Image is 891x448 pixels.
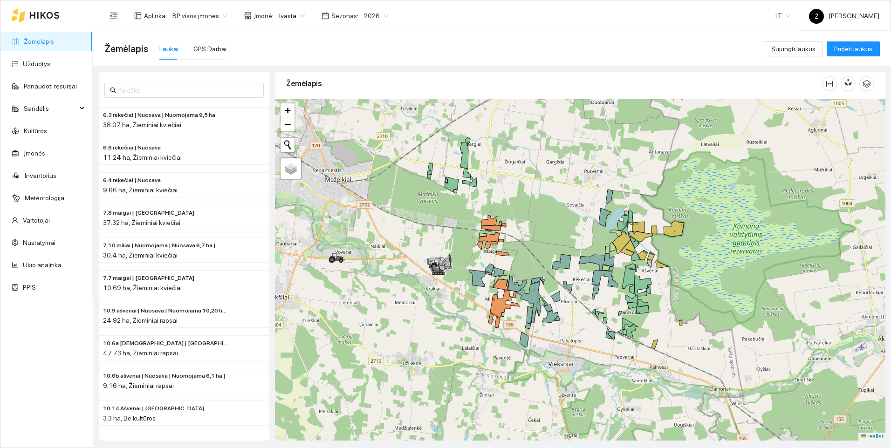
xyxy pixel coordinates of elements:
[281,117,295,131] a: Zoom out
[104,41,148,56] span: Žemėlapis
[110,12,118,20] span: menu-fold
[815,9,819,24] span: Ž
[281,103,295,117] a: Zoom in
[364,9,388,23] span: 2026
[286,70,822,97] div: Žemėlapis
[118,85,258,95] input: Paieška
[834,44,872,54] span: Pridėti laukus
[103,143,161,152] span: 6.6 rekečiai | Nuosava
[103,306,228,315] span: 10.9 ašvėnai | Nuosava | Nuomojama 10,20 ha |
[25,172,56,179] a: Inventorius
[764,41,823,56] button: Sujungti laukus
[104,7,123,25] button: menu-fold
[103,121,181,129] span: 38.07 ha, Žieminiai kviečiai
[244,12,252,20] span: shop
[103,372,226,380] span: 10.6b ašvėnai | Nuosava | Nuomojama 6,1 ha |
[322,12,329,20] span: calendar
[159,44,178,54] div: Laukai
[285,104,291,116] span: +
[23,217,50,224] a: Vartotojai
[827,45,880,53] a: Pridėti laukus
[285,118,291,130] span: −
[25,194,64,202] a: Meteorologija
[103,209,194,217] span: 7.8 maigai | Nuosava
[103,154,182,161] span: 11.24 ha, Žieminiai kviečiai
[23,261,62,269] a: Ūkio analitika
[775,9,790,23] span: LT
[809,12,879,20] span: [PERSON_NAME]
[764,45,823,53] a: Sujungti laukus
[103,251,178,259] span: 30.4 ha, Žieminiai kviečiai
[103,284,182,292] span: 10.69 ha, Žieminiai kviečiai
[24,127,47,135] a: Kultūros
[254,11,274,21] span: Įmonė :
[281,158,301,179] a: Layers
[24,82,77,90] a: Panaudoti resursai
[103,219,180,226] span: 37.32 ha, Žieminiai kviečiai
[771,44,816,54] span: Sujungti laukus
[23,60,50,68] a: Užduotys
[827,41,880,56] button: Pridėti laukus
[103,404,204,413] span: 10.14 Ašvėnai | Nuosava
[103,111,215,120] span: 6.3 rekečiai | Nuosava | Nuomojama 9,5 ha
[172,9,227,23] span: BP visos įmonės
[103,382,174,389] span: 9.16 ha, Žieminiai rapsai
[103,317,178,324] span: 24.92 ha, Žieminiai rapsai
[144,11,167,21] span: Aplinka :
[193,44,226,54] div: GPS Darbai
[822,76,837,91] button: column-width
[110,87,117,94] span: search
[134,12,142,20] span: layout
[331,11,358,21] span: Sezonas :
[103,186,178,194] span: 9.66 ha, Žieminiai kviečiai
[861,433,883,440] a: Leaflet
[24,149,45,157] a: Įmonės
[23,284,36,291] a: PPIS
[103,349,178,357] span: 47.73 ha, Žieminiai rapsai
[23,239,55,246] a: Nustatymai
[103,241,216,250] span: 7.10 miliai | Nuomojama | Nuosava 6,7 ha |
[103,176,161,185] span: 6.4 rekečiai | Nuosava
[281,138,295,152] button: Initiate a new search
[279,9,305,23] span: Ivasta
[103,414,156,422] span: 3.3 ha, Be kultūros
[24,99,77,118] span: Sandėlis
[822,80,836,88] span: column-width
[103,339,228,348] span: 10.6a ašvėnai | Nuomojama | Nuosava 6,0 ha |
[103,274,194,283] span: 7.7 maigai | Nuomojama
[24,38,54,45] a: Žemėlapis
